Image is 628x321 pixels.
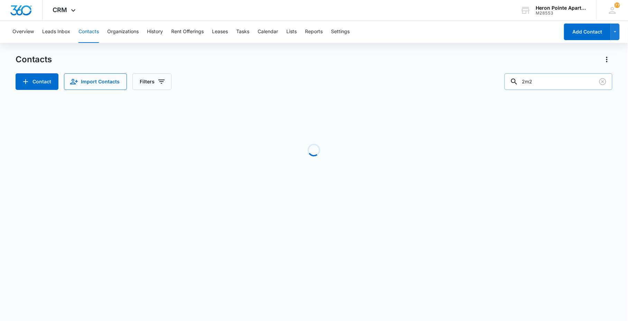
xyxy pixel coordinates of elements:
[236,21,249,43] button: Tasks
[615,2,620,8] div: notifications count
[16,73,58,90] button: Add Contact
[536,5,587,11] div: account name
[53,6,67,13] span: CRM
[64,73,127,90] button: Import Contacts
[16,54,52,65] h1: Contacts
[107,21,139,43] button: Organizations
[258,21,278,43] button: Calendar
[601,54,612,65] button: Actions
[286,21,297,43] button: Lists
[564,24,611,40] button: Add Contact
[42,21,70,43] button: Leads Inbox
[305,21,323,43] button: Reports
[78,21,99,43] button: Contacts
[505,73,612,90] input: Search Contacts
[615,2,620,8] span: 77
[12,21,34,43] button: Overview
[331,21,350,43] button: Settings
[132,73,172,90] button: Filters
[147,21,163,43] button: History
[536,11,587,16] div: account id
[597,76,608,87] button: Clear
[171,21,204,43] button: Rent Offerings
[212,21,228,43] button: Leases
